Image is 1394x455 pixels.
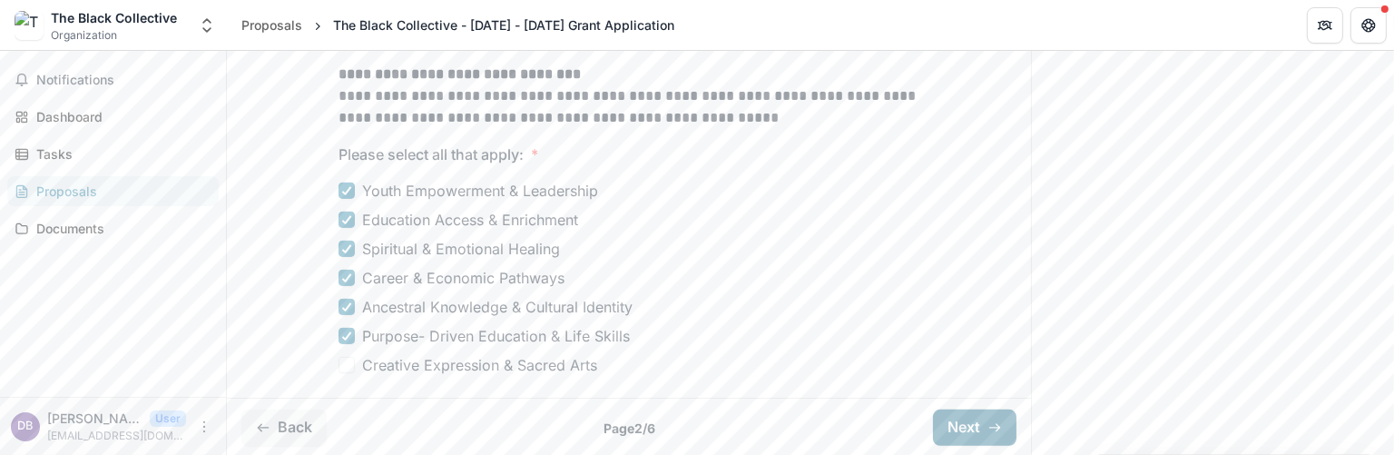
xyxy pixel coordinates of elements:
[234,12,682,38] nav: breadcrumb
[36,144,204,163] div: Tasks
[36,73,211,88] span: Notifications
[241,410,327,446] button: Back
[333,15,674,35] div: The Black Collective - [DATE] - [DATE] Grant Application
[933,410,1016,446] button: Next
[47,409,142,428] p: [PERSON_NAME]
[241,15,302,35] div: Proposals
[7,139,219,169] a: Tasks
[193,416,215,438] button: More
[1350,7,1387,44] button: Get Help
[362,180,598,202] span: Youth Empowerment & Leadership
[18,420,34,432] div: Denise Booker
[36,182,204,201] div: Proposals
[7,213,219,243] a: Documents
[1307,7,1343,44] button: Partners
[234,12,309,38] a: Proposals
[194,7,220,44] button: Open entity switcher
[604,419,656,438] p: Page 2 / 6
[51,8,177,27] div: The Black Collective
[362,267,564,289] span: Career & Economic Pathways
[51,27,117,44] span: Organization
[362,325,630,347] span: Purpose- Driven Education & Life Skills
[36,219,204,238] div: Documents
[362,296,633,318] span: Ancestral Knowledge & Cultural Identity
[339,143,524,165] p: Please select all that apply:
[36,107,204,126] div: Dashboard
[362,238,560,260] span: Spiritual & Emotional Healing
[15,11,44,40] img: The Black Collective
[7,176,219,206] a: Proposals
[362,354,597,376] span: Creative Expression & Sacred Arts
[362,209,578,231] span: Education Access & Enrichment
[47,428,186,444] p: [EMAIL_ADDRESS][DOMAIN_NAME]
[7,102,219,132] a: Dashboard
[150,410,186,427] p: User
[7,65,219,94] button: Notifications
